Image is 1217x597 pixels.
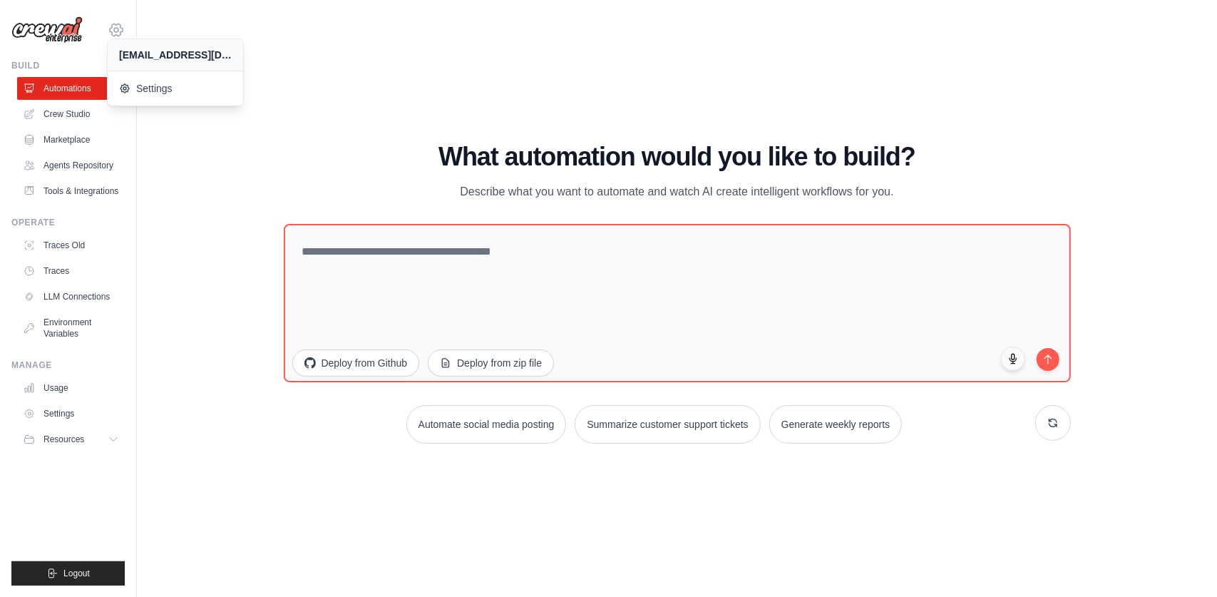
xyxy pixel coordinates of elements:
a: Agents Repository [17,154,125,177]
button: Deploy from Github [292,349,420,377]
a: Automations [17,77,125,100]
img: Logo [11,16,83,44]
a: Environment Variables [17,311,125,345]
a: LLM Connections [17,285,125,308]
span: Resources [43,434,84,445]
button: Logout [11,561,125,586]
a: Traces Old [17,234,125,257]
div: Build [11,60,125,71]
a: Settings [17,402,125,425]
button: Resources [17,428,125,451]
h1: What automation would you like to build? [284,143,1071,171]
a: Traces [17,260,125,282]
div: Operate [11,217,125,228]
button: Summarize customer support tickets [575,405,760,444]
button: Automate social media posting [406,405,567,444]
div: [EMAIL_ADDRESS][DOMAIN_NAME] [119,48,232,62]
a: Tools & Integrations [17,180,125,203]
span: Logout [63,568,90,579]
div: Manage [11,359,125,371]
a: Settings [108,74,243,103]
button: Deploy from zip file [428,349,554,377]
a: Marketplace [17,128,125,151]
a: Usage [17,377,125,399]
button: Generate weekly reports [769,405,903,444]
span: Settings [119,81,232,96]
a: Crew Studio [17,103,125,126]
p: Describe what you want to automate and watch AI create intelligent workflows for you. [438,183,917,201]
